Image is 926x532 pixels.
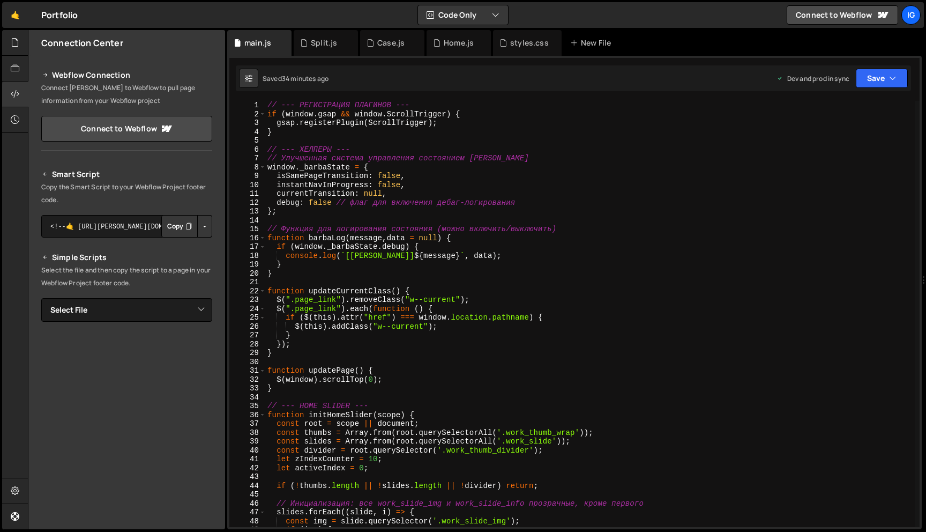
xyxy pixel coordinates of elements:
p: Select the file and then copy the script to a page in your Webflow Project footer code. [41,264,212,290]
div: 11 [229,189,266,198]
div: 9 [229,172,266,181]
button: Save [856,69,908,88]
div: 48 [229,517,266,526]
div: 19 [229,260,266,269]
div: 1 [229,101,266,110]
div: 15 [229,225,266,234]
div: 16 [229,234,266,243]
div: 24 [229,305,266,314]
div: 37 [229,419,266,428]
div: 35 [229,402,266,411]
iframe: YouTube video player [41,339,213,436]
h2: Simple Scripts [41,251,212,264]
div: 40 [229,446,266,455]
div: 25 [229,313,266,322]
div: 29 [229,349,266,358]
a: 🤙 [2,2,28,28]
button: Copy [161,215,198,238]
div: 6 [229,145,266,154]
div: 2 [229,110,266,119]
div: 45 [229,490,266,499]
div: 38 [229,428,266,438]
div: 41 [229,455,266,464]
div: 28 [229,340,266,349]
div: Case.js [377,38,405,48]
div: Button group with nested dropdown [161,215,212,238]
a: Ig [901,5,921,25]
div: 10 [229,181,266,190]
div: 23 [229,295,266,305]
div: styles.css [510,38,549,48]
div: New File [570,38,615,48]
div: 43 [229,472,266,482]
div: 34 minutes ago [282,74,328,83]
div: 42 [229,464,266,473]
div: 33 [229,384,266,393]
div: 32 [229,375,266,385]
div: Portfolio [41,9,78,21]
a: Connect to Webflow [787,5,898,25]
button: Code Only [418,5,508,25]
div: 27 [229,331,266,340]
div: Saved [263,74,328,83]
div: 39 [229,437,266,446]
div: Home.js [444,38,474,48]
div: 14 [229,216,266,225]
div: 12 [229,198,266,208]
p: Connect [PERSON_NAME] to Webflow to pull page information from your Webflow project [41,82,212,107]
h2: Smart Script [41,168,212,181]
textarea: <!--🤙 [URL][PERSON_NAME][DOMAIN_NAME]> <script>document.addEventListener("DOMContentLoaded", func... [41,215,212,238]
div: 3 [229,119,266,128]
div: 17 [229,242,266,252]
div: 18 [229,252,266,261]
div: 4 [229,128,266,137]
div: 30 [229,358,266,367]
div: 47 [229,508,266,517]
div: 36 [229,411,266,420]
div: 22 [229,287,266,296]
div: 13 [229,207,266,216]
div: 31 [229,366,266,375]
p: Copy the Smart Script to your Webflow Project footer code. [41,181,212,206]
div: Split.js [311,38,337,48]
div: Dev and prod in sync [776,74,849,83]
div: main.js [244,38,271,48]
div: 44 [229,482,266,491]
div: 20 [229,269,266,278]
div: 8 [229,163,266,172]
div: 21 [229,278,266,287]
div: 7 [229,154,266,163]
div: 46 [229,499,266,508]
h2: Connection Center [41,37,123,49]
div: 26 [229,322,266,331]
div: 5 [229,136,266,145]
div: 34 [229,393,266,402]
a: Connect to Webflow [41,116,212,142]
h2: Webflow Connection [41,69,212,82]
